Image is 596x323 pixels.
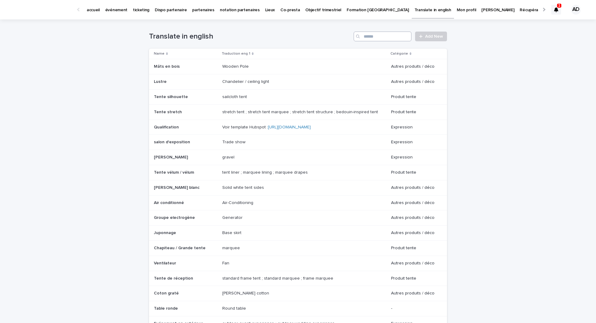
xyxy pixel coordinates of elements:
[222,244,241,251] p: marquee
[154,260,177,266] p: Ventilateur
[391,79,437,84] p: Autres produits / déco
[391,230,437,236] p: Autres produits / déco
[154,305,179,311] p: Table ronde
[415,32,447,41] a: Add New
[391,185,437,190] p: Autres produits / déco
[391,125,437,130] p: Expression
[558,3,560,8] p: 1
[391,64,437,69] p: Autres produits / déco
[149,120,447,135] tr: QualificationQualification Voir template Hubspot :[URL][DOMAIN_NAME] Voir template Hubspot : Expr...
[149,286,447,301] tr: Coton gratéCoton graté [PERSON_NAME] cotton[PERSON_NAME] cotton Autres produits / déco
[391,140,437,145] p: Expression
[222,184,265,190] p: Solid white tent sides
[149,74,447,90] tr: LustreLustre Chandelier / ceiling lightChandelier / ceiling light Autres produits / déco
[222,275,334,281] p: standard frame tent ; standard marquee ; frame marquee
[268,125,311,129] a: [URL][DOMAIN_NAME]
[149,104,447,120] tr: Tente stretchTente stretch stretch tent ; stretch tent marquee ; stretch tent structure ; bedouin...
[12,4,71,16] img: Ls34BcGeRexTGTNfXpUC
[391,94,437,100] p: Produit tente
[149,210,447,226] tr: Groupe electrogèneGroupe electrogène GeneratorGenerator Autres produits / déco
[154,229,177,236] p: Juponnage
[391,155,437,160] p: Expression
[154,275,194,281] p: Tente de réception
[391,200,437,206] p: Autres produits / déco
[149,301,447,316] tr: Table rondeTable ronde Round tableRound table -
[149,195,447,210] tr: Air conditionnéAir conditionné Air-ConditioningAir-Conditioning Autres produits / déco
[571,5,581,15] div: AD
[391,215,437,220] p: Autres produits / déco
[149,180,447,195] tr: [PERSON_NAME] blanc[PERSON_NAME] blanc Solid white tent sidesSolid white tent sides Autres produi...
[149,271,447,286] tr: Tente de réceptionTente de réception standard frame tent ; standard marquee ; frame marqueestanda...
[149,256,447,271] tr: VentilateurVentilateur FanFan Autres produits / déco
[154,78,168,84] p: Lustre
[154,50,165,57] p: Name
[149,59,447,74] tr: Mâts en boisMâts en bois Wooden PoleWooden Pole Autres produits / déco
[154,290,180,296] p: Coton graté
[354,32,411,41] input: Search
[222,93,248,100] p: sailcloth tent
[154,93,189,100] p: Tente silhouette
[154,63,181,69] p: Mâts en bois
[154,124,180,130] p: Qualification
[551,5,561,15] div: 1
[391,261,437,266] p: Autres produits / déco
[222,154,236,160] p: gravel
[149,240,447,256] tr: Chapiteau / Grande tenteChapiteau / Grande tente marqueemarquee Produit tente
[222,108,379,115] p: stretch tent ; stretch tent marquee ; stretch tent structure ; bedouin-inspired tent
[391,306,437,311] p: -
[222,214,244,220] p: Generator
[390,50,408,57] p: Catégorie
[222,63,250,69] p: Wooden Pole
[222,78,270,84] p: Chandelier / ceiling light
[154,154,189,160] p: [PERSON_NAME]
[222,305,247,311] p: Round table
[391,276,437,281] p: Produit tente
[154,199,185,206] p: Air conditionné
[222,50,250,57] p: Traduction eng 1
[222,169,309,175] p: tent liner ; marquee lining ; marquee drapes
[425,34,443,39] span: Add New
[391,291,437,296] p: Autres produits / déco
[149,165,447,180] tr: Tente vélum / vélumTente vélum / vélum tent liner ; marquee lining ; marquee drapestent liner ; m...
[149,32,351,41] h1: Translate in english
[222,229,243,236] p: Base skirt
[391,246,437,251] p: Produit tente
[154,214,196,220] p: Groupe electrogène
[154,244,207,251] p: Chapiteau / Grande tente
[391,170,437,175] p: Produit tente
[391,110,437,115] p: Produit tente
[149,135,447,150] tr: salon d'expositionsalon d'exposition Trade showTrade show Expression
[222,138,247,145] p: Trade show
[154,184,201,190] p: [PERSON_NAME] blanc
[149,89,447,104] tr: Tente silhouetteTente silhouette sailcloth tentsailcloth tent Produit tente
[222,260,230,266] p: Fan
[154,138,191,145] p: salon d'exposition
[154,108,183,115] p: Tente stretch
[149,226,447,241] tr: JuponnageJuponnage Base skirtBase skirt Autres produits / déco
[222,124,312,130] p: Voir template Hubspot :
[222,199,255,206] p: Air-Conditioning
[222,290,270,296] p: [PERSON_NAME] cotton
[149,150,447,165] tr: [PERSON_NAME][PERSON_NAME] gravelgravel Expression
[154,169,195,175] p: Tente vélum / vélum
